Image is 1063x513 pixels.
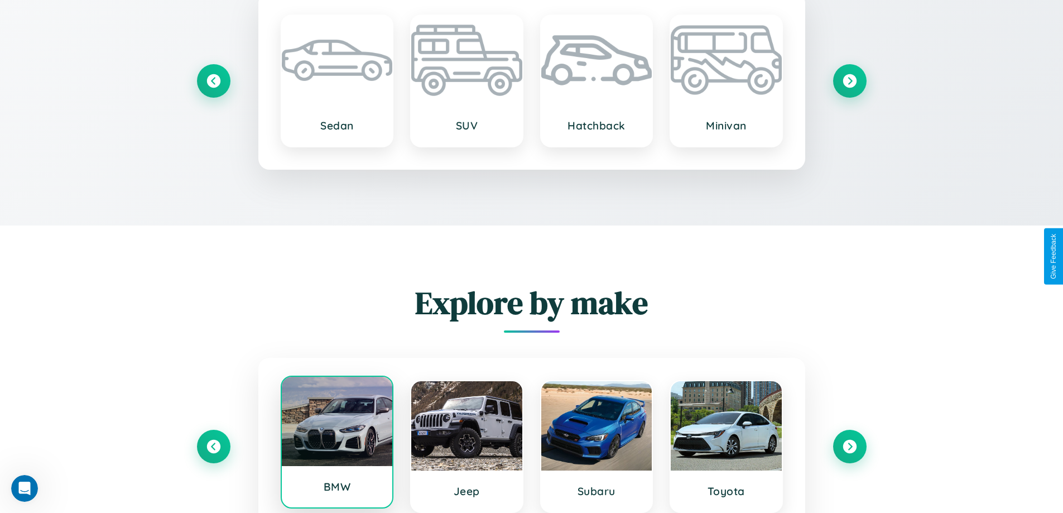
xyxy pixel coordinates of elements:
iframe: Intercom live chat [11,475,38,502]
h3: Toyota [682,485,771,498]
h3: Subaru [552,485,641,498]
h3: SUV [422,119,511,132]
h3: Hatchback [552,119,641,132]
div: Give Feedback [1050,234,1057,279]
h3: Jeep [422,485,511,498]
h3: Minivan [682,119,771,132]
h3: BMW [293,480,382,493]
h2: Explore by make [197,281,867,324]
h3: Sedan [293,119,382,132]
